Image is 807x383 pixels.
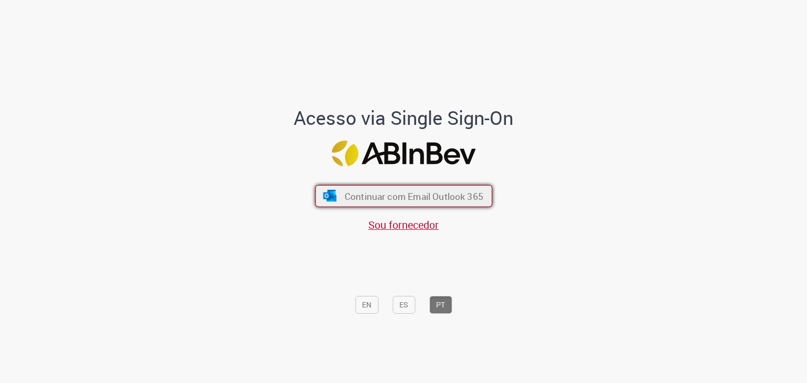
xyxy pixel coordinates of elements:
[344,190,483,202] span: Continuar com Email Outlook 365
[355,296,378,314] button: EN
[258,108,550,129] h1: Acesso via Single Sign-On
[332,141,475,166] img: Logo ABInBev
[315,185,492,207] button: ícone Azure/Microsoft 360 Continuar com Email Outlook 365
[429,296,452,314] button: PT
[322,190,337,201] img: ícone Azure/Microsoft 360
[368,218,439,232] a: Sou fornecedor
[392,296,415,314] button: ES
